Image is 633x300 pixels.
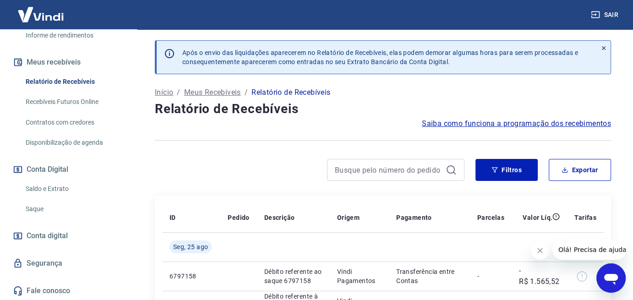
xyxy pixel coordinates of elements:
[477,272,504,281] p: -
[155,100,611,118] h4: Relatório de Recebíveis
[396,213,432,222] p: Pagamento
[335,163,442,177] input: Busque pelo número do pedido
[589,6,622,23] button: Sair
[173,242,208,251] span: Seg, 25 ago
[169,213,176,222] p: ID
[182,48,578,66] p: Após o envio das liquidações aparecerem no Relatório de Recebíveis, elas podem demorar algumas ho...
[477,213,504,222] p: Parcelas
[11,0,71,28] img: Vindi
[22,113,126,132] a: Contratos com credores
[169,272,213,281] p: 6797158
[228,213,249,222] p: Pedido
[396,267,463,285] p: Transferência entre Contas
[531,241,549,260] iframe: Fechar mensagem
[22,180,126,198] a: Saldo e Extrato
[251,87,330,98] p: Relatório de Recebíveis
[264,267,322,285] p: Débito referente ao saque 6797158
[337,267,382,285] p: Vindi Pagamentos
[184,87,241,98] a: Meus Recebíveis
[596,263,626,293] iframe: Botão para abrir a janela de mensagens
[22,72,126,91] a: Relatório de Recebíveis
[11,226,126,246] a: Conta digital
[475,159,538,181] button: Filtros
[523,213,552,222] p: Valor Líq.
[22,133,126,152] a: Disponibilização de agenda
[11,253,126,273] a: Segurança
[22,200,126,218] a: Saque
[5,6,77,14] span: Olá! Precisa de ajuda?
[177,87,180,98] p: /
[11,52,126,72] button: Meus recebíveis
[22,93,126,111] a: Recebíveis Futuros Online
[519,265,560,287] p: -R$ 1.565,52
[553,240,626,260] iframe: Mensagem da empresa
[11,159,126,180] button: Conta Digital
[155,87,173,98] a: Início
[27,229,68,242] span: Conta digital
[245,87,248,98] p: /
[422,118,611,129] a: Saiba como funciona a programação dos recebimentos
[22,26,126,45] a: Informe de rendimentos
[574,213,596,222] p: Tarifas
[264,213,295,222] p: Descrição
[549,159,611,181] button: Exportar
[337,213,360,222] p: Origem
